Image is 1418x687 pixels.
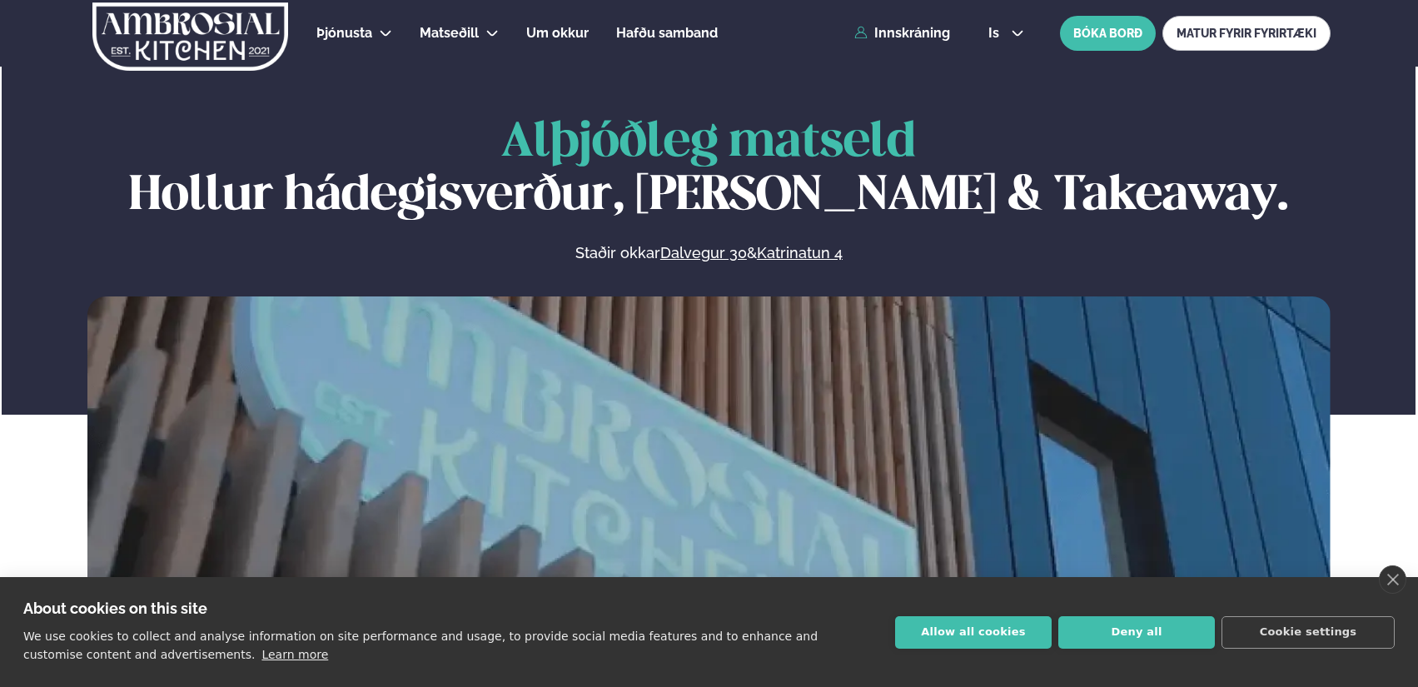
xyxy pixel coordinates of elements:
[1162,16,1331,51] a: MATUR FYRIR FYRIRTÆKI
[988,27,1004,40] span: is
[316,23,372,43] a: Þjónusta
[526,25,589,41] span: Um okkur
[1058,616,1215,649] button: Deny all
[660,243,747,263] a: Dalvegur 30
[975,27,1037,40] button: is
[23,630,818,661] p: We use cookies to collect and analyse information on site performance and usage, to provide socia...
[394,243,1023,263] p: Staðir okkar &
[526,23,589,43] a: Um okkur
[1221,616,1395,649] button: Cookie settings
[420,23,479,43] a: Matseðill
[616,25,718,41] span: Hafðu samband
[757,243,843,263] a: Katrinatun 4
[23,600,207,617] strong: About cookies on this site
[1060,16,1156,51] button: BÓKA BORÐ
[895,616,1052,649] button: Allow all cookies
[316,25,372,41] span: Þjónusta
[87,117,1331,223] h1: Hollur hádegisverður, [PERSON_NAME] & Takeaway.
[420,25,479,41] span: Matseðill
[854,26,950,41] a: Innskráning
[616,23,718,43] a: Hafðu samband
[1379,565,1406,594] a: close
[501,120,916,166] span: Alþjóðleg matseld
[261,648,328,661] a: Learn more
[91,2,290,71] img: logo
